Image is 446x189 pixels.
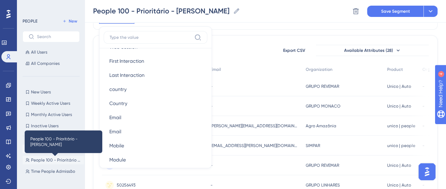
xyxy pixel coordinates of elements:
[23,59,80,68] button: All Companies
[210,123,299,129] span: [PERSON_NAME][EMAIL_ADDRESS][DOMAIN_NAME]
[422,143,424,148] span: -
[109,57,144,65] span: First Interaction
[387,163,411,168] span: Unico | Auto
[422,103,424,109] span: -
[387,123,415,129] span: unico | people
[31,89,51,95] span: New Users
[31,49,47,55] span: All Users
[387,84,411,89] span: Unico | Auto
[23,99,80,108] button: Weekly Active Users
[31,112,72,117] span: Monthly Active Users
[104,139,207,153] button: Mobile
[104,54,207,68] button: First Interaction
[31,123,59,129] span: Inactive Users
[109,85,127,93] span: country
[93,6,230,16] input: Segment Name
[49,4,51,9] div: 4
[23,110,80,119] button: Monthly Active Users
[23,48,80,56] button: All Users
[104,124,207,139] button: Email
[283,48,305,53] span: Export CSV
[109,71,145,79] span: Last Interaction
[367,6,423,17] button: Save Segment
[276,45,312,56] button: Export CSV
[344,48,393,53] span: Available Attributes (28)
[104,68,207,82] button: Last Interaction
[117,182,135,188] span: 50256493
[109,141,124,150] span: Mobile
[110,35,191,40] input: Type the value
[31,100,70,106] span: Weekly Active Users
[387,67,403,72] span: Product
[31,61,60,66] span: All Companies
[104,82,207,96] button: country
[387,143,415,148] span: unico | people
[422,182,424,188] span: -
[416,161,438,182] iframe: UserGuiding AI Assistant Launcher
[306,103,341,109] span: GRUPO MONACO
[306,143,320,148] span: SIMPAR
[387,182,411,188] span: Unico | Auto
[316,45,429,56] button: Available Attributes (28)
[387,103,411,109] span: Unico | Auto
[109,113,121,122] span: Email
[306,163,339,168] span: GRUPO REVEMAR
[23,167,84,176] button: Time People Admissão
[23,18,37,24] div: PEOPLE
[109,99,127,108] span: Country
[210,143,299,148] span: [EMAIL_ADDRESS][PERSON_NAME][DOMAIN_NAME]
[306,67,332,72] span: Organization
[306,182,340,188] span: GRUPO LINHARES
[31,157,81,163] span: People 100 - Prioritário - [PERSON_NAME]
[381,8,410,14] span: Save Segment
[210,182,213,188] span: -
[210,67,221,72] span: Email
[104,153,207,167] button: Module
[306,84,339,89] span: GRUPO REVEMAR
[422,123,424,129] span: -
[23,88,80,96] button: New Users
[69,18,77,24] span: New
[104,110,207,124] button: Email
[23,145,84,153] button: People 100 - Prioritário - [PERSON_NAME]
[37,34,74,39] input: Search
[31,169,75,174] span: Time People Admissão
[23,122,80,130] button: Inactive Users
[109,156,126,164] span: Module
[17,2,44,10] span: Need Help?
[60,17,80,25] button: New
[23,156,84,164] button: People 100 - Prioritário - [PERSON_NAME]
[109,127,121,136] span: Email
[422,84,424,89] span: -
[104,96,207,110] button: Country
[306,123,336,129] span: Agro Amazônia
